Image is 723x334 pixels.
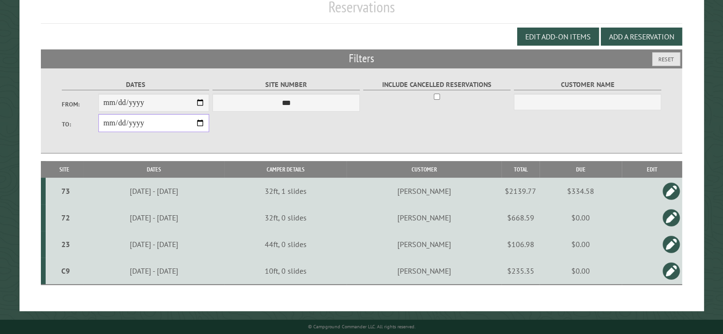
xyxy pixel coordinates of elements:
[517,28,599,46] button: Edit Add-on Items
[501,161,540,178] th: Total
[501,231,540,258] td: $106.98
[224,161,347,178] th: Camper Details
[224,258,347,285] td: 10ft, 0 slides
[601,28,682,46] button: Add a Reservation
[84,161,224,178] th: Dates
[224,231,347,258] td: 44ft, 0 slides
[85,266,223,276] div: [DATE] - [DATE]
[85,186,223,196] div: [DATE] - [DATE]
[62,100,99,109] label: From:
[85,213,223,222] div: [DATE] - [DATE]
[347,161,501,178] th: Customer
[46,161,84,178] th: Site
[347,258,501,285] td: [PERSON_NAME]
[540,231,622,258] td: $0.00
[501,258,540,285] td: $235.35
[540,258,622,285] td: $0.00
[347,204,501,231] td: [PERSON_NAME]
[501,204,540,231] td: $668.59
[224,204,347,231] td: 32ft, 0 slides
[501,178,540,204] td: $2139.77
[652,52,680,66] button: Reset
[347,178,501,204] td: [PERSON_NAME]
[224,178,347,204] td: 32ft, 1 slides
[540,204,622,231] td: $0.00
[85,239,223,249] div: [DATE] - [DATE]
[212,79,360,90] label: Site Number
[62,120,99,129] label: To:
[308,324,415,330] small: © Campground Commander LLC. All rights reserved.
[49,239,82,249] div: 23
[622,161,682,178] th: Edit
[347,231,501,258] td: [PERSON_NAME]
[514,79,662,90] label: Customer Name
[49,213,82,222] div: 72
[62,79,210,90] label: Dates
[49,266,82,276] div: C9
[540,178,622,204] td: $334.58
[41,49,682,67] h2: Filters
[49,186,82,196] div: 73
[363,79,511,90] label: Include Cancelled Reservations
[540,161,622,178] th: Due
